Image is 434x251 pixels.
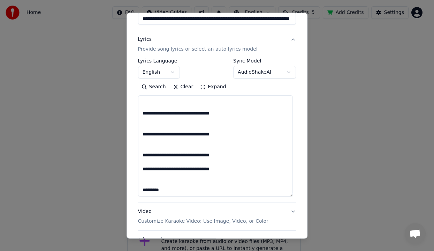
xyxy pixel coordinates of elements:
[138,208,268,225] div: Video
[138,31,296,59] button: LyricsProvide song lyrics or select an auto lyrics model
[197,82,229,93] button: Expand
[138,231,296,249] button: Advanced
[138,82,169,93] button: Search
[138,59,296,202] div: LyricsProvide song lyrics or select an auto lyrics model
[169,82,197,93] button: Clear
[138,36,152,43] div: Lyrics
[233,59,296,64] label: Sync Model
[138,218,268,225] p: Customize Karaoke Video: Use Image, Video, or Color
[138,59,180,64] label: Lyrics Language
[138,203,296,231] button: VideoCustomize Karaoke Video: Use Image, Video, or Color
[138,46,258,53] p: Provide song lyrics or select an auto lyrics model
